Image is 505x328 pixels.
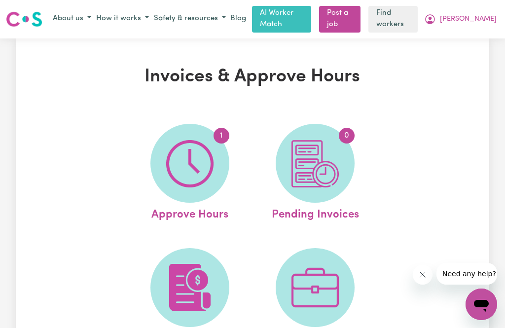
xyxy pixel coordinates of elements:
[440,14,497,25] span: [PERSON_NAME]
[151,11,228,27] button: Safety & resources
[50,11,94,27] button: About us
[339,128,355,144] span: 0
[413,265,433,285] iframe: Close message
[228,11,248,27] a: Blog
[129,124,250,223] a: Approve Hours
[272,203,359,223] span: Pending Invoices
[319,6,361,33] a: Post a job
[436,263,497,285] iframe: Message from company
[368,6,418,33] a: Find workers
[214,128,229,144] span: 1
[422,11,499,28] button: My Account
[94,11,151,27] button: How it works
[255,124,375,223] a: Pending Invoices
[466,289,497,320] iframe: Button to launch messaging window
[101,66,404,88] h1: Invoices & Approve Hours
[6,10,42,28] img: Careseekers logo
[151,203,228,223] span: Approve Hours
[6,8,42,31] a: Careseekers logo
[252,6,311,33] a: AI Worker Match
